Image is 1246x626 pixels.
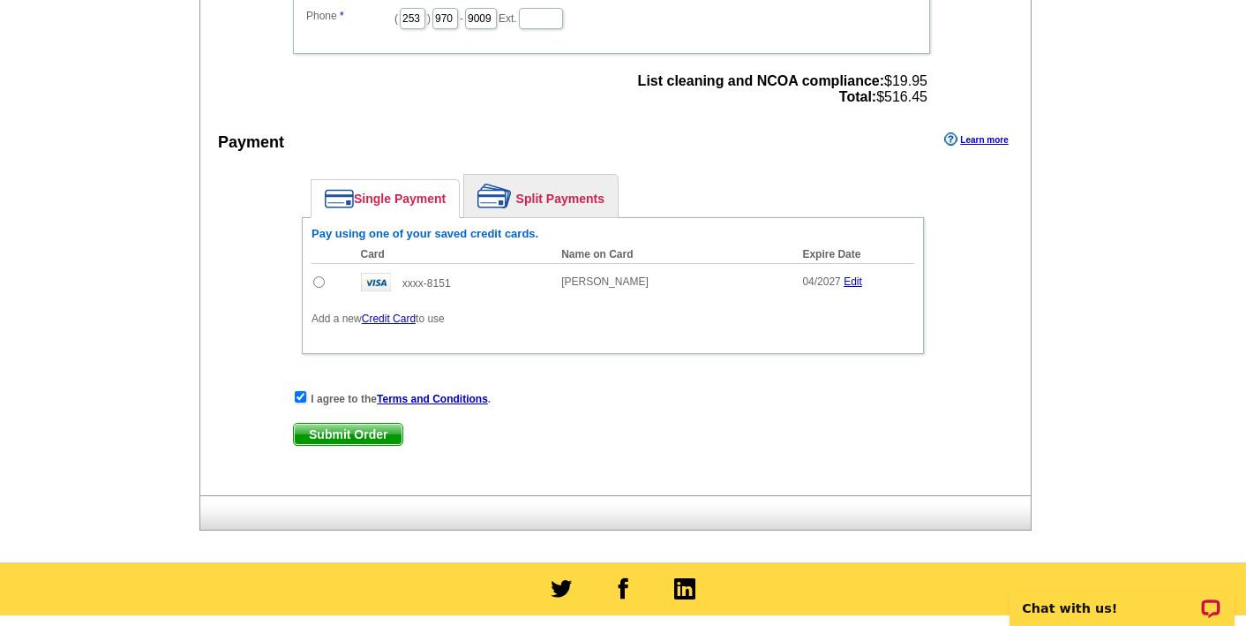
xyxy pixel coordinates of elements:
label: Phone [306,8,394,24]
div: Payment [218,131,284,155]
p: Add a new to use [311,311,914,327]
th: Expire Date [793,245,914,264]
a: Split Payments [464,175,618,217]
span: $19.95 $516.45 [638,73,927,105]
img: visa.gif [361,273,391,291]
span: 04/2027 [802,275,840,288]
h6: Pay using one of your saved credit cards. [311,227,914,241]
a: Single Payment [311,180,459,217]
span: Submit Order [294,424,402,445]
strong: I agree to the . [311,393,491,405]
iframe: LiveChat chat widget [998,570,1246,626]
a: Learn more [944,132,1008,147]
th: Card [352,245,553,264]
strong: List cleaning and NCOA compliance: [638,73,884,88]
dd: ( ) - Ext. [302,4,921,31]
span: xxxx-8151 [402,277,451,290]
strong: Total: [839,89,876,104]
img: single-payment.png [325,189,354,208]
img: split-payment.png [477,184,512,208]
span: [PERSON_NAME] [561,275,649,288]
a: Terms and Conditions [377,393,488,405]
a: Credit Card [362,313,416,325]
a: Edit [844,275,862,288]
th: Name on Card [552,245,793,264]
